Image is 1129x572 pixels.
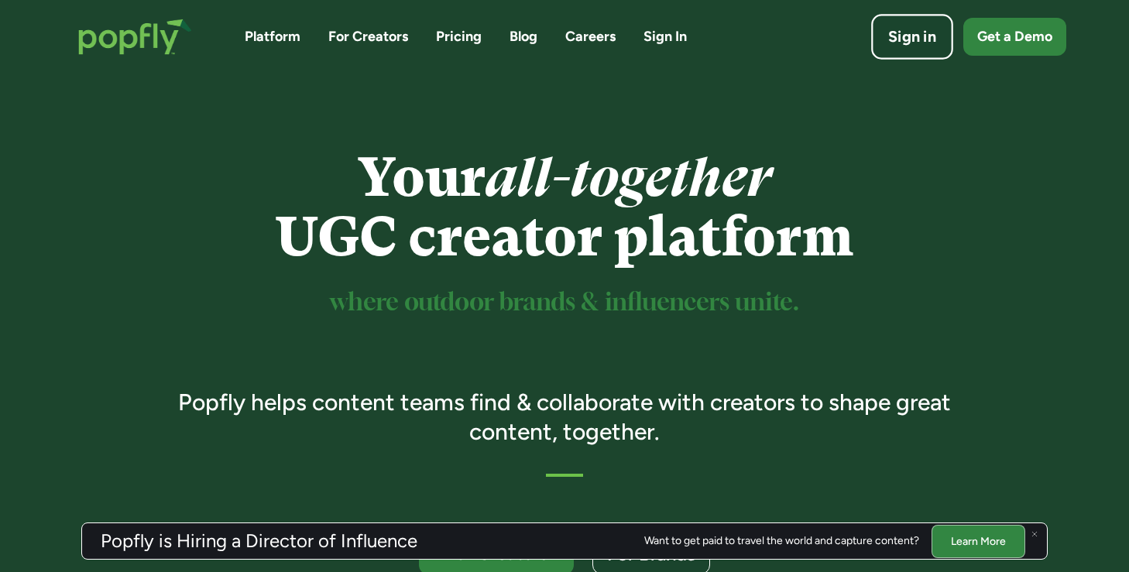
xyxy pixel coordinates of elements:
a: For Creators [328,27,408,46]
h3: Popfly helps content teams find & collaborate with creators to shape great content, together. [156,388,973,446]
h3: Popfly is Hiring a Director of Influence [101,532,417,550]
em: all-together [486,146,771,209]
a: Get a Demo [963,18,1066,56]
div: Get a Demo [977,27,1052,46]
h1: Your UGC creator platform [156,148,973,267]
a: home [63,3,208,70]
a: Careers [565,27,616,46]
sup: where outdoor brands & influencers unite. [330,291,799,315]
a: Sign In [643,27,687,46]
div: Sign in [888,26,936,48]
a: Platform [245,27,300,46]
div: Want to get paid to travel the world and capture content? [644,535,919,547]
a: Pricing [436,27,482,46]
a: Learn More [932,524,1025,557]
a: Blog [510,27,537,46]
a: Sign in [871,14,953,60]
